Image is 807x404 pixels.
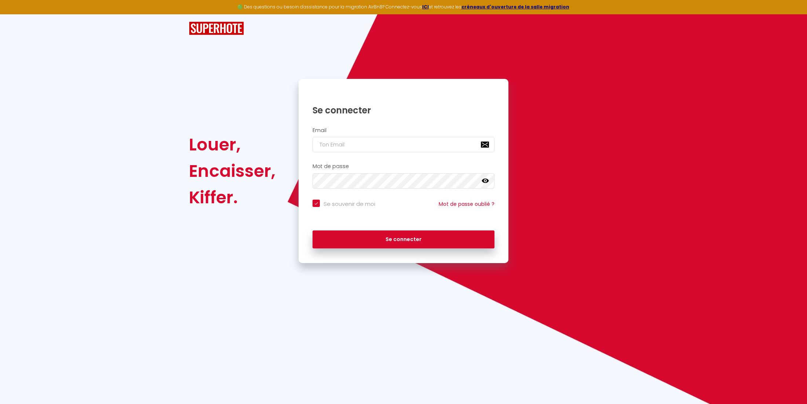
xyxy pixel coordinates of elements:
div: Encaisser, [189,158,275,184]
div: Kiffer. [189,184,275,211]
input: Ton Email [313,137,494,152]
h2: Mot de passe [313,163,494,170]
a: ICI [422,4,429,10]
button: Se connecter [313,230,494,249]
a: créneaux d'ouverture de la salle migration [461,4,569,10]
h2: Email [313,127,494,134]
img: SuperHote logo [189,22,244,35]
div: Louer, [189,131,275,158]
h1: Se connecter [313,105,494,116]
a: Mot de passe oublié ? [439,200,494,208]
